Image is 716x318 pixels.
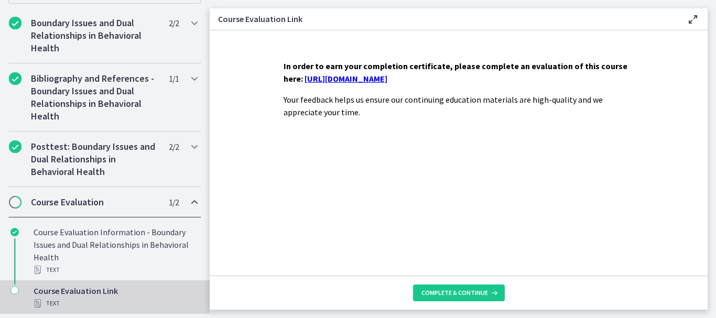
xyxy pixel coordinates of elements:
i: Completed [9,140,21,153]
span: 2 / 2 [169,17,179,29]
h2: Bibliography and References - Boundary Issues and Dual Relationships in Behavioral Health [31,72,159,123]
i: Completed [9,72,21,85]
h2: Boundary Issues and Dual Relationships in Behavioral Health [31,17,159,54]
span: 2 / 2 [169,140,179,153]
i: Completed [9,17,21,29]
h3: Course Evaluation Link [218,13,670,25]
span: 1 / 1 [169,72,179,85]
h2: Posttest: Boundary Issues and Dual Relationships in Behavioral Health [31,140,159,178]
div: Course Evaluation Information - Boundary Issues and Dual Relationships in Behavioral Health [34,226,197,276]
span: Complete & continue [421,289,488,297]
i: Completed [10,228,19,236]
button: Complete & continue [413,284,505,301]
h2: Course Evaluation [31,196,159,209]
span: In order to earn your completion certificate, please complete an evaluation of this course here: [284,61,627,84]
a: [URL][DOMAIN_NAME] [305,73,387,84]
div: Course Evaluation Link [34,284,197,310]
div: Text [34,297,197,310]
span: 1 / 2 [169,196,179,209]
span: Your feedback helps us ensure our continuing education materials are high-quality and we apprecia... [284,94,603,117]
div: Text [34,264,197,276]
